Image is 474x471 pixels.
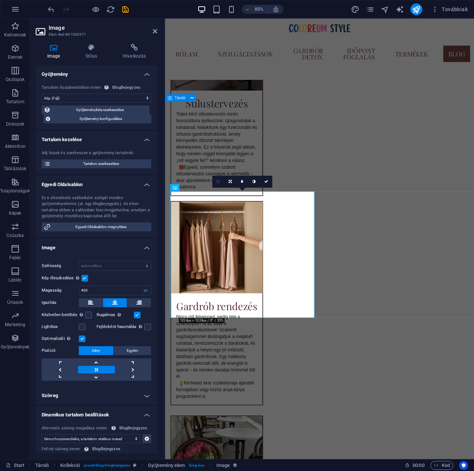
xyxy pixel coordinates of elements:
[42,85,101,91] div: Tartalom hozzárendelése innen
[431,461,453,470] button: Kód
[42,311,85,319] label: Késhetlen betöltés
[242,5,268,14] button: 85%
[112,85,141,91] div: BlogBejegyzes
[412,5,420,14] i: Közzététel
[92,446,120,452] div: BlogBejegyzes
[6,121,24,127] p: Dobozok
[36,176,157,189] h4: Egyedi Oldalsablon
[6,233,24,238] p: Csúszka
[8,54,23,60] p: Elemek
[410,3,422,15] button: publish
[6,77,25,82] p: Oszlopok
[42,446,81,452] div: Felirat szöveg innen:
[366,5,374,14] i: Oldalak (Ctrl+Alt+S)
[36,239,157,252] h4: Image
[224,176,236,188] a: Orientáció váltása
[35,461,49,470] span: Kattintson a kijelöléshez. Dupla kattintás az szerkesztéshez
[396,5,404,14] i: AI Writer
[114,346,151,355] button: Egyéni
[47,5,55,14] i: Visszavonás: Kép igazításának megváltoztatása (Ctrl+Z)
[188,461,205,470] span: . blog-box
[106,5,115,14] i: Weboldal újratöltése
[83,461,130,470] span: . preset-blog-blogbejegyzes
[366,5,375,14] button: pages
[92,346,100,355] span: Irány
[42,346,79,355] label: Pozíció
[119,425,148,432] div: BlogBejegyzes
[381,5,389,14] i: Navigátor
[6,99,25,105] p: Tartalom
[418,462,419,468] span: :
[127,346,138,355] span: Egyéni
[53,105,147,114] span: Gyűjteménylista szerkesztése
[42,334,79,343] label: Optimalizált
[212,176,224,188] a: Vágási mód
[53,159,149,168] span: Tartalom szerkesztése
[42,195,151,220] div: Ez a elrendezés sablonként szolgál minden gyűjteményelemre (pl. egy blogbejegyzés). Az elem tarta...
[273,6,279,13] i: Átméretezés esetén automatikusan beállítja a nagyítási szintet a választott eszköznek megfelelően.
[42,288,79,292] label: Magasság
[6,461,25,470] a: Kattintson a kijelölés megszüntetéséhez. Dupla kattintás az oldalak megnyitásához
[121,5,130,14] button: save
[42,298,79,307] label: Igazítás
[106,5,115,14] button: reload
[42,222,151,231] button: Egyedi Oldalsablon megnyitása
[36,44,74,59] h4: Image
[112,44,157,59] h4: Hivatkozás
[36,406,157,419] h4: Dinamikus tartalom beállítások
[42,322,79,331] label: Lightbox
[4,166,26,172] p: Táblázatok
[9,277,22,283] p: Lábléc
[413,461,424,470] span: 00 00
[42,274,81,283] label: Kép illeszkedése
[5,143,26,149] p: Akkordion
[42,159,151,168] button: Tartalom szerkesztése
[1,344,29,350] p: Gyűjtemények
[396,5,404,14] button: text_generator
[428,3,471,15] button: Továbbiak
[260,176,272,188] a: Megerősítés ( Ctrl ⏎ )
[49,25,157,31] h2: Image
[405,461,425,470] h6: Munkamenet idő
[35,461,238,470] nav: breadcrumb
[43,114,151,123] button: Gyűjtemény konfigurálása
[248,176,260,188] a: Szürkeskála
[53,222,149,231] span: Egyedi Oldalsablon megnyitása
[216,461,230,470] span: Kattintson a kijelöléshez. Dupla kattintás az szerkesztéshez
[36,131,157,144] h4: Tartalom kezelése
[5,322,25,328] p: Marketing
[351,5,360,14] button: design
[49,31,142,38] h3: Elem #ed-887360377
[133,463,136,467] i: Ez az elem egy testreszabható előre beállítás
[79,346,113,355] button: Irány
[233,463,238,468] i: Ez az elem egy gyűjteményhez van kötve
[91,5,100,14] button: Kattintson ide az előnézeti módból való kilépéshez és a szerkesztés folytatásához
[36,65,157,79] h4: Gyűjtemény
[9,255,21,261] p: Fejléc
[253,5,265,14] h6: 85%
[42,425,108,432] div: Alternatív szöveg megadása innen:
[4,32,26,38] p: Kedvencek
[9,210,22,216] p: Képek
[459,461,468,470] button: Usercentrics
[434,461,450,470] span: Kód
[351,5,359,14] i: Tervezés (Ctrl+Alt+Y)
[431,6,468,13] span: Továbbiak
[42,105,149,114] button: Gyűjteménylista szerkesztése
[42,264,79,268] label: Szélesség
[97,322,144,331] label: Fejlécként használás
[52,114,149,123] span: Gyűjtemény konfigurálása
[74,44,112,59] h4: Stílus
[121,5,130,14] i: Mentés (Ctrl+S)
[60,461,80,470] span: Kattintson a kijelöléshez. Dupla kattintás az szerkesztéshez
[7,299,23,305] p: Űrlapok
[97,311,134,319] label: Rugalmas
[46,5,55,14] button: undo
[36,387,157,405] h4: Szöveg
[381,5,390,14] button: navigator
[148,461,185,470] span: Kattintson a kijelöléshez. Dupla kattintás az szerkesztéshez
[42,150,151,156] div: Adj hozzá és szerkessze a gyűjtemény tartalmát.
[175,96,186,100] span: Tároló
[236,176,248,188] a: Elmosás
